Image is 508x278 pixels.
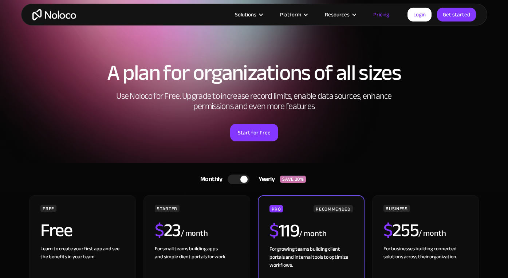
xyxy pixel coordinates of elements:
[383,221,418,239] h2: 255
[437,8,476,21] a: Get started
[40,221,72,239] h2: Free
[249,174,280,185] div: Yearly
[181,228,208,239] div: / month
[230,124,278,141] a: Start for Free
[28,62,480,84] h1: A plan for organizations of all sizes
[314,205,353,212] div: RECOMMENDED
[226,10,271,19] div: Solutions
[280,10,301,19] div: Platform
[155,221,181,239] h2: 23
[280,176,306,183] div: SAVE 20%
[269,214,279,248] span: $
[383,205,410,212] div: BUSINESS
[325,10,350,19] div: Resources
[40,205,56,212] div: FREE
[269,205,283,212] div: PRO
[191,174,228,185] div: Monthly
[418,228,446,239] div: / month
[32,9,76,20] a: home
[407,8,432,21] a: Login
[155,213,164,247] span: $
[364,10,398,19] a: Pricing
[271,10,316,19] div: Platform
[235,10,256,19] div: Solutions
[299,228,326,240] div: / month
[269,222,299,240] h2: 119
[383,213,393,247] span: $
[316,10,364,19] div: Resources
[155,205,179,212] div: STARTER
[109,91,400,111] h2: Use Noloco for Free. Upgrade to increase record limits, enable data sources, enhance permissions ...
